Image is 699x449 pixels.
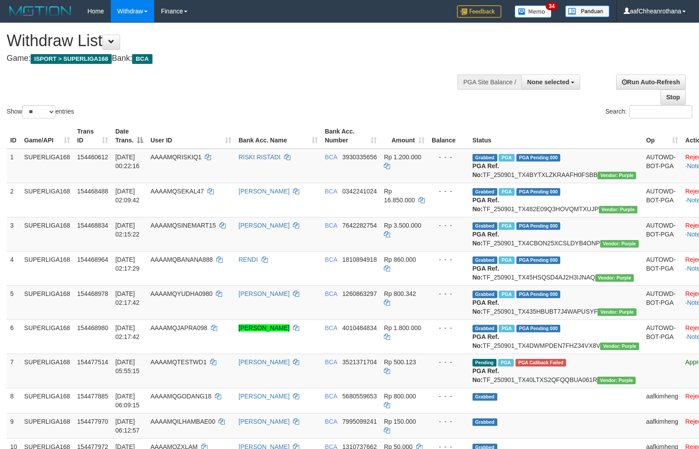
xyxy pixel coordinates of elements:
td: TF_250901_TX4BYTXLZKRAAFH0FSBB [469,149,643,183]
a: [PERSON_NAME] [238,358,289,366]
span: BCA [325,256,337,263]
a: [PERSON_NAME] [238,393,289,400]
td: 4 [7,251,21,285]
th: Op: activate to sort column ascending [643,123,682,149]
span: AAAAMQRISKIQ1 [150,154,201,161]
span: Marked by aafmaleo [498,359,514,366]
th: Amount: activate to sort column ascending [380,123,428,149]
button: None selected [521,75,580,90]
div: - - - [432,255,465,264]
span: BCA [325,188,337,195]
span: AAAAMQSEKAL47 [150,188,204,195]
span: BCA [325,393,337,400]
td: SUPERLIGA168 [21,388,74,413]
span: Copy 3521371704 to clipboard [342,358,377,366]
span: Marked by aafchoeunmanni [499,291,514,298]
td: 3 [7,217,21,251]
span: 154477514 [77,358,108,366]
select: Showentries [22,105,55,118]
span: BCA [325,222,337,229]
span: AAAAMQILHAMBAE00 [150,418,215,425]
span: Rp 1.200.000 [384,154,421,161]
td: SUPERLIGA168 [21,319,74,354]
b: PGA Ref. No: [473,333,499,349]
span: 154477970 [77,418,108,425]
span: [DATE] 06:12:57 [115,418,140,434]
span: Rp 800.000 [384,393,416,400]
span: Marked by aafnonsreyleab [499,222,514,230]
td: 7 [7,354,21,388]
b: PGA Ref. No: [473,197,499,213]
div: - - - [432,153,465,161]
b: PGA Ref. No: [473,231,499,247]
b: PGA Ref. No: [473,367,499,383]
td: 9 [7,413,21,438]
span: 154477885 [77,393,108,400]
td: AUTOWD-BOT-PGA [643,217,682,251]
th: Date Trans.: activate to sort column descending [112,123,147,149]
img: MOTION_logo.png [7,4,74,18]
label: Search: [605,105,692,118]
span: Vendor URL: https://trx4.1velocity.biz [597,172,636,179]
span: [DATE] 05:55:15 [115,358,140,374]
span: BCA [325,290,337,297]
a: RISKI RISTADI [238,154,281,161]
span: 34 [546,2,558,10]
th: Bank Acc. Name: activate to sort column ascending [235,123,321,149]
th: ID [7,123,21,149]
span: 154468964 [77,256,108,263]
span: Copy 4010484834 to clipboard [342,324,377,331]
span: Vendor URL: https://trx4.1velocity.biz [599,206,637,213]
span: AAAAMQSINEMART15 [150,222,216,229]
a: [PERSON_NAME] [238,324,289,331]
span: Rp 3.500.000 [384,222,421,229]
div: PGA Site Balance / [457,75,521,90]
a: [PERSON_NAME] [238,418,289,425]
span: PGA Pending [516,291,561,298]
span: BCA [325,418,337,425]
span: Marked by aafnonsreyleab [499,154,514,161]
h4: Game: Bank: [7,54,457,63]
span: Rp 860.000 [384,256,416,263]
span: Marked by aafchoeunmanni [499,256,514,264]
span: Rp 500.123 [384,358,416,366]
span: Copy 1260863297 to clipboard [342,290,377,297]
span: Vendor URL: https://trx4.1velocity.biz [597,308,636,316]
span: PGA Pending [516,188,561,196]
td: 8 [7,388,21,413]
span: AAAAMQGODANG18 [150,393,211,400]
td: 1 [7,149,21,183]
td: TF_250901_TX4CBON25XCSLDYB4ONP [469,217,643,251]
span: AAAAMQYUDHA0980 [150,290,212,297]
a: RENDI [238,256,258,263]
a: [PERSON_NAME] [238,222,289,229]
td: SUPERLIGA168 [21,251,74,285]
span: Marked by aafchoeunmanni [499,325,514,332]
span: Grabbed [473,188,497,196]
span: [DATE] 06:09:15 [115,393,140,409]
span: Grabbed [473,291,497,298]
img: Button%20Memo.svg [515,5,552,18]
span: Vendor URL: https://trx4.1velocity.biz [600,240,639,248]
span: None selected [527,79,569,86]
th: Balance [428,123,469,149]
div: - - - [432,187,465,196]
span: Grabbed [473,154,497,161]
div: - - - [432,323,465,332]
a: [PERSON_NAME] [238,290,289,297]
td: AUTOWD-BOT-PGA [643,251,682,285]
span: PGA Pending [516,325,561,332]
td: SUPERLIGA168 [21,354,74,388]
span: [DATE] 02:17:42 [115,290,140,306]
span: Vendor URL: https://trx4.1velocity.biz [597,377,636,384]
span: Grabbed [473,418,497,426]
span: 154468488 [77,188,108,195]
span: AAAAMQTESTWD1 [150,358,207,366]
span: Vendor URL: https://trx4.1velocity.biz [600,343,639,350]
td: SUPERLIGA168 [21,183,74,217]
span: PGA Error [515,359,566,366]
span: BCA [325,324,337,331]
td: 5 [7,285,21,319]
img: Feedback.jpg [457,5,501,18]
td: aafkimheng [643,388,682,413]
